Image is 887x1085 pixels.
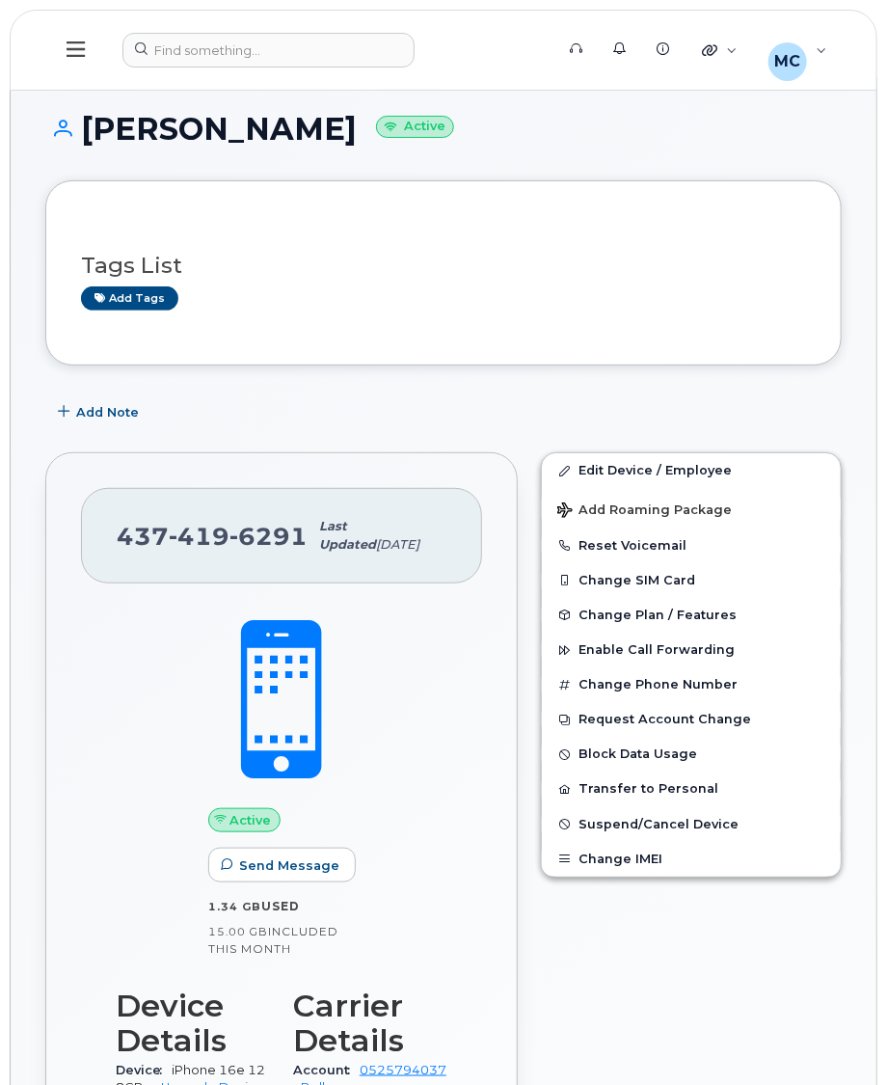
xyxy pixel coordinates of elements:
[116,1063,172,1077] span: Device
[230,811,272,829] span: Active
[542,453,841,488] a: Edit Device / Employee
[542,807,841,842] button: Suspend/Cancel Device
[578,817,739,831] span: Suspend/Cancel Device
[376,116,454,138] small: Active
[542,772,841,806] button: Transfer to Personal
[542,842,841,877] button: Change IMEI
[208,848,356,882] button: Send Message
[376,537,419,552] span: [DATE]
[293,989,447,1058] h3: Carrier Details
[542,667,841,702] button: Change Phone Number
[45,394,155,429] button: Add Note
[208,925,268,938] span: 15.00 GB
[208,924,338,956] span: included this month
[81,254,806,278] h3: Tags List
[542,633,841,667] button: Enable Call Forwarding
[578,643,735,658] span: Enable Call Forwarding
[542,702,841,737] button: Request Account Change
[557,502,732,521] span: Add Roaming Package
[542,563,841,598] button: Change SIM Card
[261,899,300,913] span: used
[293,1063,360,1077] span: Account
[239,856,339,875] span: Send Message
[542,489,841,529] button: Add Roaming Package
[76,403,139,421] span: Add Note
[542,737,841,772] button: Block Data Usage
[117,522,308,551] span: 437
[208,900,261,913] span: 1.34 GB
[81,286,178,311] a: Add tags
[169,522,229,551] span: 419
[229,522,308,551] span: 6291
[542,598,841,633] button: Change Plan / Features
[319,519,376,551] span: Last updated
[578,608,737,622] span: Change Plan / Features
[116,989,270,1058] h3: Device Details
[542,529,841,563] button: Reset Voicemail
[45,112,842,146] h1: [PERSON_NAME]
